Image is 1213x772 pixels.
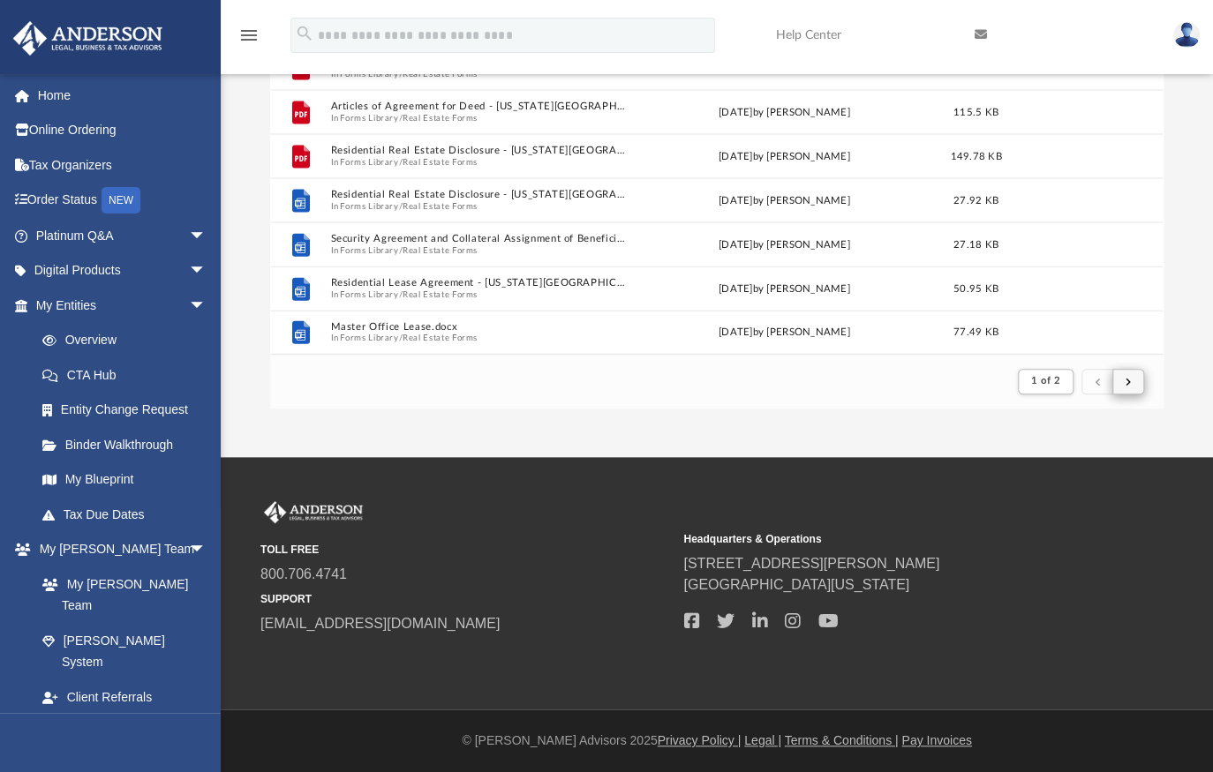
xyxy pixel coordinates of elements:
[331,156,629,168] span: In
[403,244,478,256] button: Real Estate Forms
[331,101,629,112] button: Articles of Agreement for Deed - [US_STATE][GEOGRAPHIC_DATA]pdf
[25,566,215,623] a: My [PERSON_NAME] Team
[1173,22,1200,48] img: User Pic
[953,283,998,293] span: 50.95 KB
[25,357,233,393] a: CTA Hub
[25,393,233,428] a: Entity Change Request
[12,147,233,183] a: Tax Organizers
[636,148,933,164] div: [DATE] by [PERSON_NAME]
[295,24,314,43] i: search
[636,281,933,296] div: [DATE] by [PERSON_NAME]
[331,289,629,300] span: In
[341,244,399,256] button: Forms Library
[12,183,233,219] a: Order StatusNEW
[636,192,933,208] div: [DATE] by [PERSON_NAME]
[25,623,224,679] a: [PERSON_NAME] System
[901,733,971,747] a: Pay Invoices
[341,112,399,124] button: Forms Library
[260,616,500,631] a: [EMAIL_ADDRESS][DOMAIN_NAME]
[12,288,233,323] a: My Entitiesarrow_drop_down
[238,25,260,46] i: menu
[403,332,478,343] button: Real Estate Forms
[403,200,478,212] button: Real Estate Forms
[399,112,403,124] span: /
[1031,376,1060,386] span: 1 of 2
[636,104,933,120] div: [DATE] by [PERSON_NAME]
[270,42,1163,354] div: grid
[331,200,629,212] span: In
[331,320,629,332] button: Master Office Lease.docx
[399,289,403,300] span: /
[951,151,1002,161] span: 149.78 KB
[1018,369,1074,393] button: 1 of 2
[683,556,939,571] a: [STREET_ADDRESS][PERSON_NAME]
[260,542,671,558] small: TOLL FREE
[403,156,478,168] button: Real Estate Forms
[331,189,629,200] button: Residential Real Estate Disclosure - [US_STATE][GEOGRAPHIC_DATA]docx
[403,112,478,124] button: Real Estate Forms
[341,156,399,168] button: Forms Library
[25,497,233,532] a: Tax Due Dates
[953,327,998,337] span: 77.49 KB
[399,200,403,212] span: /
[331,332,629,343] span: In
[331,233,629,244] button: Security Agreement and Collateral Assignment of Beneficial Interest in Land Trust - [US_STATE][GE...
[785,733,899,747] a: Terms & Conditions |
[399,332,403,343] span: /
[953,239,998,249] span: 27.18 KB
[683,531,1094,547] small: Headquarters & Operations
[341,332,399,343] button: Forms Library
[331,145,629,156] button: Residential Real Estate Disclosure - [US_STATE][GEOGRAPHIC_DATA]pdf
[744,733,781,747] a: Legal |
[260,501,366,524] img: Anderson Advisors Platinum Portal
[341,289,399,300] button: Forms Library
[399,244,403,256] span: /
[25,462,224,498] a: My Blueprint
[221,731,1213,750] div: © [PERSON_NAME] Advisors 2025
[953,195,998,205] span: 27.92 KB
[953,107,998,116] span: 115.5 KB
[260,566,347,581] a: 800.706.4741
[331,277,629,289] button: Residential Lease Agreement - [US_STATE][GEOGRAPHIC_DATA]docx
[12,253,233,289] a: Digital Productsarrow_drop_down
[658,733,742,747] a: Privacy Policy |
[12,532,224,567] a: My [PERSON_NAME] Teamarrow_drop_down
[25,323,233,358] a: Overview
[238,34,260,46] a: menu
[25,679,224,715] a: Client Referrals
[403,289,478,300] button: Real Estate Forms
[12,78,233,113] a: Home
[331,244,629,256] span: In
[189,532,224,568] span: arrow_drop_down
[341,200,399,212] button: Forms Library
[260,591,671,607] small: SUPPORT
[636,325,933,341] div: [DATE] by [PERSON_NAME]
[399,156,403,168] span: /
[12,218,233,253] a: Platinum Q&Aarrow_drop_down
[25,427,233,462] a: Binder Walkthrough
[8,21,168,56] img: Anderson Advisors Platinum Portal
[189,218,224,254] span: arrow_drop_down
[12,113,233,148] a: Online Ordering
[331,112,629,124] span: In
[189,253,224,289] span: arrow_drop_down
[683,577,909,592] a: [GEOGRAPHIC_DATA][US_STATE]
[102,187,140,214] div: NEW
[636,236,933,252] div: [DATE] by [PERSON_NAME]
[189,288,224,324] span: arrow_drop_down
